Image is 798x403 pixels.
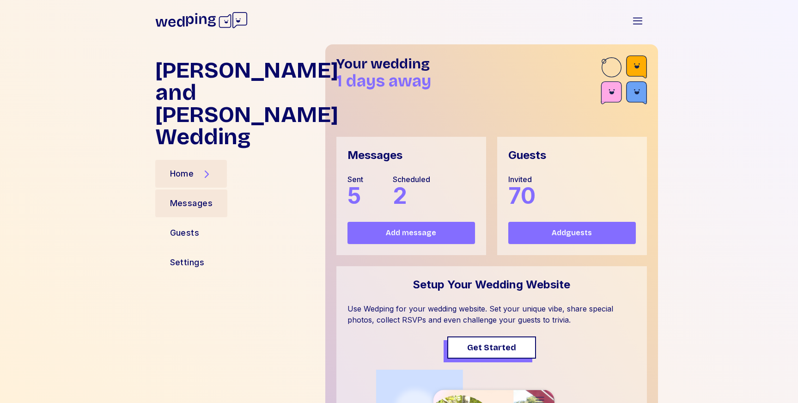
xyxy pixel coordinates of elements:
[386,227,436,238] span: Add message
[508,174,536,185] div: Invited
[508,148,546,163] div: Guests
[155,59,318,148] h1: [PERSON_NAME] and [PERSON_NAME] Wedding
[170,197,213,210] div: Messages
[552,227,592,238] span: Add guests
[347,148,402,163] div: Messages
[347,182,361,209] span: 5
[508,182,536,209] span: 70
[347,222,475,244] button: Add message
[336,55,601,72] h1: Your wedding
[393,174,430,185] div: Scheduled
[347,303,636,325] div: Use Wedping for your wedding website. Set your unique vibe, share special photos, collect RSVPs a...
[170,226,200,239] div: Guests
[508,222,636,244] button: Addguests
[170,256,205,269] div: Settings
[467,341,516,354] span: Get Started
[170,167,194,180] div: Home
[601,55,647,107] img: guest-accent-br.svg
[447,336,536,359] button: Get Started
[336,71,431,91] span: 1 days away
[413,277,570,292] div: Setup Your Wedding Website
[393,182,407,209] span: 2
[347,174,363,185] div: Sent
